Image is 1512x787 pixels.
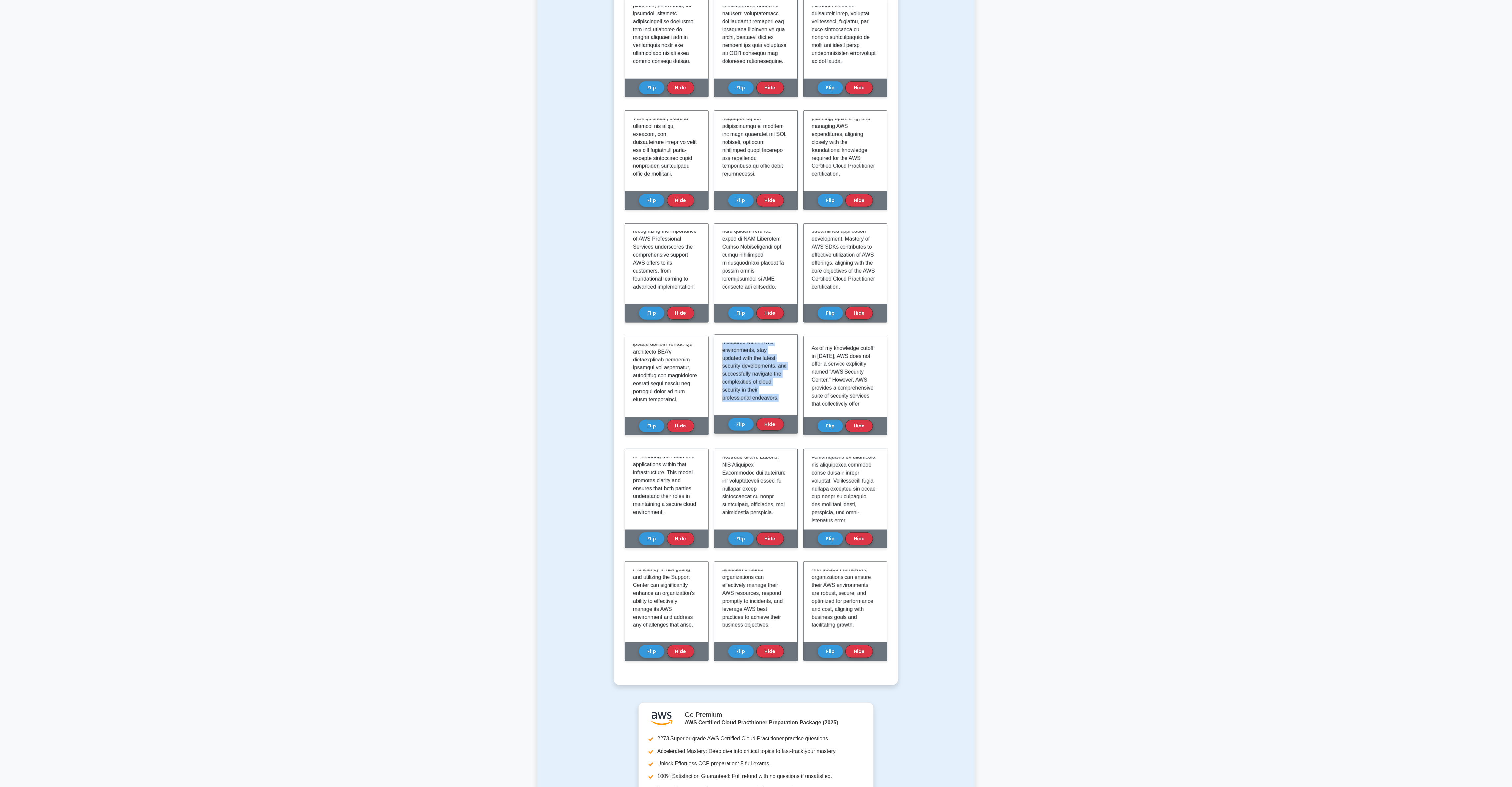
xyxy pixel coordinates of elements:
[667,420,694,432] button: Hide
[845,532,873,545] button: Hide
[818,307,843,320] button: Flip
[639,645,664,658] button: Flip
[818,194,843,207] button: Flip
[845,307,873,320] button: Hide
[667,81,694,94] button: Hide
[756,532,784,545] button: Hide
[728,307,754,320] button: Flip
[667,307,694,320] button: Hide
[818,420,843,432] button: Flip
[845,81,873,94] button: Hide
[639,81,664,94] button: Flip
[845,194,873,207] button: Hide
[667,645,694,658] button: Hide
[639,194,664,207] button: Flip
[728,645,754,658] button: Flip
[639,307,664,320] button: Flip
[639,532,664,545] button: Flip
[845,420,873,432] button: Hide
[818,532,843,545] button: Flip
[728,194,754,207] button: Flip
[728,418,754,431] button: Flip
[812,344,876,559] p: As of my knowledge cutoff in [DATE], AWS does not offer a service explicitly named "AWS Security ...
[756,307,784,320] button: Hide
[667,532,694,545] button: Hide
[756,81,784,94] button: Hide
[639,420,664,432] button: Flip
[756,194,784,207] button: Hide
[756,645,784,658] button: Hide
[667,194,694,207] button: Hide
[756,418,784,431] button: Hide
[818,81,843,94] button: Flip
[818,645,843,658] button: Flip
[845,645,873,658] button: Hide
[728,532,754,545] button: Flip
[728,81,754,94] button: Flip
